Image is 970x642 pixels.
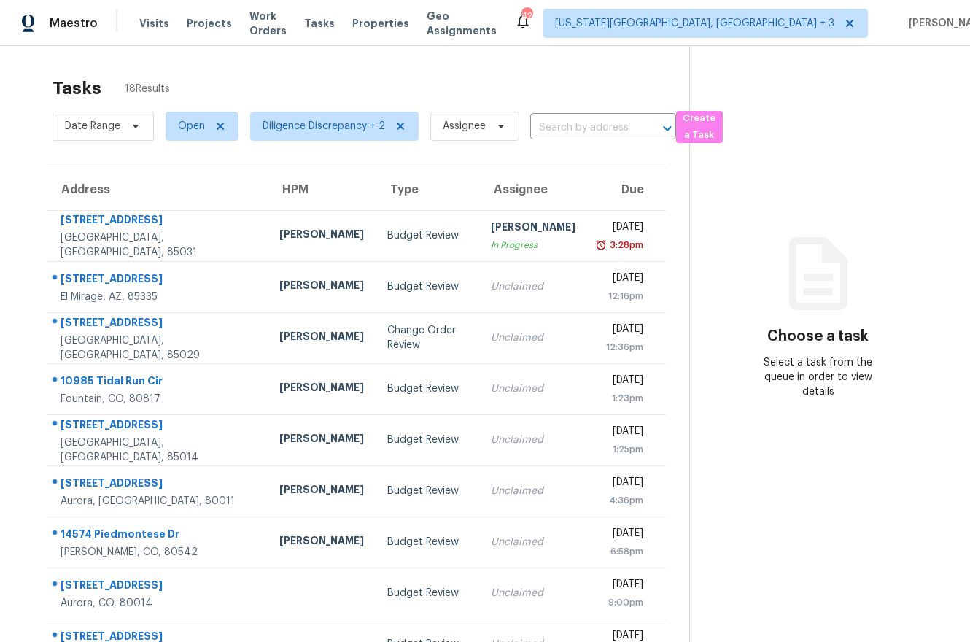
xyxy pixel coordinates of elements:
div: [DATE] [599,577,643,595]
button: Create a Task [676,111,723,143]
div: 10985 Tidal Run Cir [61,374,256,392]
div: [PERSON_NAME] [279,482,364,500]
div: [GEOGRAPHIC_DATA], [GEOGRAPHIC_DATA], 85014 [61,436,256,465]
div: [GEOGRAPHIC_DATA], [GEOGRAPHIC_DATA], 85031 [61,231,256,260]
span: Diligence Discrepancy + 2 [263,119,385,134]
div: Budget Review [387,433,467,447]
div: Budget Review [387,228,467,243]
div: Unclaimed [491,433,575,447]
th: HPM [268,169,376,210]
div: [GEOGRAPHIC_DATA], [GEOGRAPHIC_DATA], 85029 [61,333,256,363]
div: [STREET_ADDRESS] [61,578,256,596]
input: Search by address [530,117,635,139]
div: [PERSON_NAME] [491,220,575,238]
div: Aurora, CO, 80014 [61,596,256,611]
div: Unclaimed [491,535,575,549]
div: 14574 Piedmontese Dr [61,527,256,545]
div: [DATE] [599,220,643,238]
div: Budget Review [387,535,467,549]
h2: Tasks [53,81,101,96]
span: Properties [352,16,409,31]
div: [DATE] [599,475,643,493]
div: Budget Review [387,279,467,294]
span: 18 Results [125,82,170,96]
div: [DATE] [599,271,643,289]
div: 6:58pm [599,544,643,559]
span: Work Orders [249,9,287,38]
div: [PERSON_NAME] [279,329,364,347]
span: Date Range [65,119,120,134]
th: Assignee [479,169,587,210]
span: Open [178,119,205,134]
div: 9:00pm [599,595,643,610]
span: Projects [187,16,232,31]
div: 12:16pm [599,289,643,303]
div: [DATE] [599,424,643,442]
span: Tasks [304,18,335,28]
div: 42 [521,9,532,23]
div: In Progress [491,238,575,252]
div: Change Order Review [387,323,467,352]
div: [STREET_ADDRESS] [61,212,256,231]
button: Open [657,118,678,139]
div: [DATE] [599,322,643,340]
th: Address [47,169,268,210]
div: [STREET_ADDRESS] [61,271,256,290]
div: Aurora, [GEOGRAPHIC_DATA], 80011 [61,494,256,508]
span: Assignee [443,119,486,134]
div: Select a task from the queue in order to view details [754,355,882,399]
span: Geo Assignments [427,9,497,38]
div: 3:28pm [607,238,643,252]
span: Create a Task [683,110,715,144]
h3: Choose a task [767,329,869,344]
div: [PERSON_NAME] [279,278,364,296]
div: Unclaimed [491,382,575,396]
div: [PERSON_NAME] [279,380,364,398]
th: Due [587,169,666,210]
div: [DATE] [599,526,643,544]
span: Visits [139,16,169,31]
div: Unclaimed [491,586,575,600]
div: 1:25pm [599,442,643,457]
div: [STREET_ADDRESS] [61,417,256,436]
div: [PERSON_NAME], CO, 80542 [61,545,256,560]
div: Budget Review [387,484,467,498]
img: Overdue Alarm Icon [595,238,607,252]
div: [PERSON_NAME] [279,227,364,245]
div: 4:36pm [599,493,643,508]
div: Unclaimed [491,484,575,498]
div: El Mirage, AZ, 85335 [61,290,256,304]
div: Unclaimed [491,279,575,294]
div: Unclaimed [491,330,575,345]
div: [STREET_ADDRESS] [61,476,256,494]
div: 12:36pm [599,340,643,355]
div: 1:23pm [599,391,643,406]
div: [PERSON_NAME] [279,431,364,449]
span: [US_STATE][GEOGRAPHIC_DATA], [GEOGRAPHIC_DATA] + 3 [555,16,834,31]
div: [STREET_ADDRESS] [61,315,256,333]
div: Budget Review [387,586,467,600]
div: [DATE] [599,373,643,391]
span: Maestro [50,16,98,31]
div: Fountain, CO, 80817 [61,392,256,406]
div: [PERSON_NAME] [279,533,364,552]
div: Budget Review [387,382,467,396]
th: Type [376,169,479,210]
